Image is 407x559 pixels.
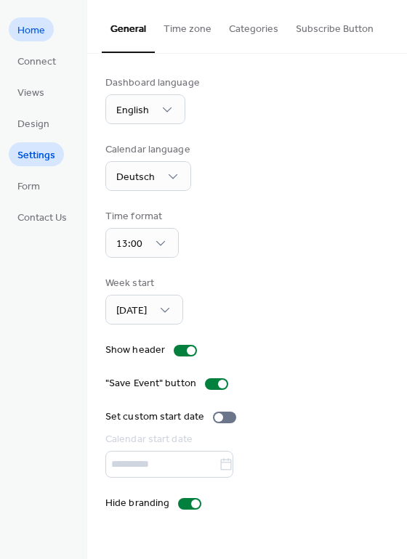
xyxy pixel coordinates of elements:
a: Settings [9,142,64,166]
div: Show header [105,343,165,358]
div: Calendar language [105,142,190,158]
span: English [116,101,149,121]
span: Home [17,23,45,38]
div: Dashboard language [105,76,200,91]
span: Settings [17,148,55,163]
span: Views [17,86,44,101]
a: Form [9,174,49,197]
div: Set custom start date [105,409,204,425]
a: Contact Us [9,205,76,229]
span: Deutsch [116,168,155,187]
span: Connect [17,54,56,70]
span: Design [17,117,49,132]
div: Time format [105,209,176,224]
a: Design [9,111,58,135]
a: Views [9,80,53,104]
a: Home [9,17,54,41]
div: Week start [105,276,180,291]
div: Calendar start date [105,432,386,447]
div: "Save Event" button [105,376,196,391]
span: [DATE] [116,301,147,321]
div: Hide branding [105,496,169,511]
a: Connect [9,49,65,73]
span: 13:00 [116,234,142,254]
span: Form [17,179,40,195]
span: Contact Us [17,211,67,226]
